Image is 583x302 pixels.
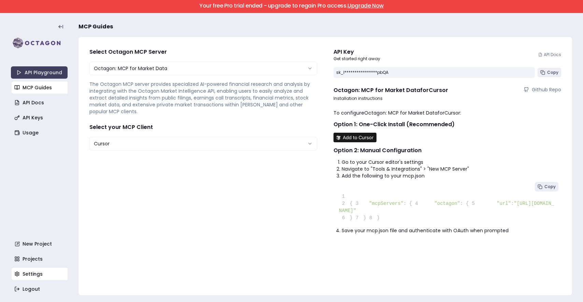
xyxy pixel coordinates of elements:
[547,70,558,75] span: Copy
[11,36,68,50] img: logo-rect-yK7x_WSZ.svg
[353,215,366,221] span: }
[511,201,514,206] span: :
[342,159,561,166] li: Go to your Cursor editor's settings
[12,253,68,265] a: Projects
[333,96,561,101] p: Installation instructions
[469,200,480,207] span: 5
[403,201,412,206] span: : {
[339,215,353,221] span: }
[12,283,68,295] a: Logout
[339,193,350,200] span: 1
[12,111,68,124] a: API Keys
[524,86,561,93] a: Github Repo
[339,200,350,207] span: 2
[339,214,350,222] span: 6
[434,201,460,206] span: "octagon"
[333,133,376,142] img: Install MCP Server
[12,127,68,139] a: Usage
[12,238,68,250] a: New Project
[342,172,561,179] li: Add the following to your mcp.json
[89,48,317,56] h4: Select Octagon MCP Server
[11,66,68,79] a: API Playground
[89,123,317,131] h4: Select your MCP Client
[339,201,353,206] span: {
[497,201,511,206] span: "url"
[333,48,380,56] div: API Key
[535,182,558,192] button: Copy
[342,166,561,172] li: Navigate to "Tools & Integrations" > "New MCP Server"
[333,86,448,94] h4: Octagon: MCP for Market Data for Cursor
[342,227,561,234] li: Save your mcp.json file and authenticate with OAuth when prompted
[333,56,380,62] p: Get started right away
[544,184,556,189] span: Copy
[12,96,68,109] a: API Docs
[369,201,403,206] span: "mcpServers"
[412,200,423,207] span: 4
[333,109,561,116] p: To configure Octagon: MCP for Market Data for Cursor :
[538,68,561,77] button: Copy
[366,214,377,222] span: 8
[353,200,364,207] span: 3
[333,146,561,155] h2: Option 2: Manual Configuration
[12,268,68,280] a: Settings
[538,52,561,57] a: API Docs
[532,86,561,93] span: Github Repo
[79,23,113,31] span: MCP Guides
[460,201,469,206] span: : {
[89,81,317,115] p: The Octagon MCP server provides specialized AI-powered financial research and analysis by integra...
[12,81,68,94] a: MCP Guides
[366,215,380,221] span: }
[347,2,384,10] a: Upgrade Now
[6,3,577,9] h5: Your free Pro trial ended - upgrade to regain Pro access.
[333,120,561,129] h2: Option 1: One-Click Install (Recommended)
[353,214,364,222] span: 7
